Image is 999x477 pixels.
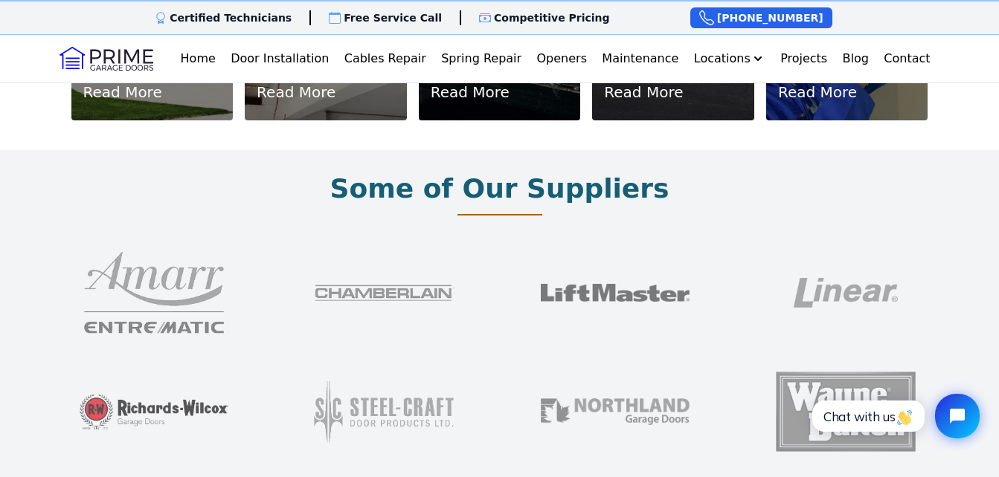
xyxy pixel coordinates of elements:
a: Door Installation [225,44,335,74]
img: clopay garage [771,352,920,471]
a: Projects [774,44,833,74]
a: Contact [878,44,936,74]
a: Spring Repair [435,44,527,74]
img: clopay garage [310,233,459,352]
a: Read More [83,82,162,103]
a: Read More [431,82,510,103]
a: Blog [837,44,875,74]
iframe: Tidio Chat [796,381,992,451]
a: Cables Repair [338,44,432,74]
img: Logo [60,47,153,71]
img: clopay garage [771,233,920,352]
a: [PHONE_NUMBER] [690,7,832,28]
h2: Some of Our Suppliers [330,174,669,204]
a: Maintenance [596,44,684,74]
a: Openers [530,44,593,74]
img: RW garage doors [80,352,228,471]
p: Free Service Call [344,10,442,25]
a: Read More [778,82,857,103]
img: amarr garage doors [80,233,228,352]
a: Read More [257,82,335,103]
a: Home [175,44,222,74]
a: Read More [604,82,683,103]
p: Competitive Pricing [494,10,610,25]
img: Northland doors [541,352,690,471]
button: Locations [688,44,771,74]
p: Certified Technicians [170,10,292,25]
img: steel-craft garage [310,352,459,471]
img: clopay garage [541,233,690,352]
